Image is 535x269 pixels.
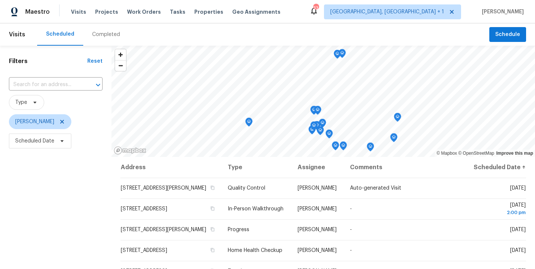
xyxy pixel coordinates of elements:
span: Zoom out [115,60,126,71]
div: Map marker [314,106,321,117]
div: Completed [92,31,120,38]
div: Map marker [325,129,333,141]
div: Map marker [338,49,346,60]
span: Visits [9,26,25,43]
a: OpenStreetMap [458,151,494,156]
span: Auto-generated Visit [350,186,401,191]
div: Map marker [394,113,401,124]
canvas: Map [111,46,535,157]
span: Work Orders [127,8,161,16]
div: Scheduled [46,30,74,38]
span: Scheduled Date [15,137,54,145]
span: [GEOGRAPHIC_DATA], [GEOGRAPHIC_DATA] + 1 [330,8,444,16]
div: 2:00 pm [472,209,526,216]
span: Schedule [495,30,520,39]
span: [DATE] [472,203,526,216]
span: [PERSON_NAME] [298,248,337,253]
a: Mapbox homepage [114,146,146,155]
div: Map marker [245,118,253,129]
span: - [350,206,352,211]
span: Type [15,99,27,106]
span: [DATE] [510,186,526,191]
th: Type [222,157,292,178]
span: [DATE] [510,227,526,232]
span: [STREET_ADDRESS] [121,248,167,253]
th: Assignee [292,157,344,178]
div: 33 [313,4,318,12]
div: Map marker [319,119,326,130]
span: Quality Control [228,186,265,191]
a: Mapbox [437,151,457,156]
div: Map marker [313,121,321,132]
th: Scheduled Date ↑ [466,157,526,178]
span: Maestro [25,8,50,16]
div: Map marker [310,121,318,133]
input: Search for an address... [9,79,82,91]
div: Map marker [308,125,316,137]
span: Visits [71,8,86,16]
span: [PERSON_NAME] [298,186,337,191]
div: Map marker [310,106,318,117]
div: Map marker [390,133,398,145]
button: Zoom out [115,60,126,71]
span: Home Health Checkup [228,248,282,253]
span: Projects [95,8,118,16]
div: Map marker [332,141,339,153]
div: Reset [87,58,103,65]
div: Map marker [334,50,341,61]
span: [STREET_ADDRESS][PERSON_NAME] [121,186,206,191]
button: Open [93,80,103,90]
button: Zoom in [115,49,126,60]
span: [PERSON_NAME] [15,118,54,125]
span: - [350,248,352,253]
span: Tasks [170,9,185,14]
div: Map marker [340,141,347,153]
span: In-Person Walkthrough [228,206,283,211]
span: Progress [228,227,249,232]
span: [PERSON_NAME] [298,206,337,211]
div: Map marker [317,126,324,138]
span: [STREET_ADDRESS][PERSON_NAME] [121,227,206,232]
span: - [350,227,352,232]
button: Copy Address [209,205,216,212]
a: Improve this map [496,151,533,156]
span: Properties [194,8,223,16]
span: [STREET_ADDRESS] [121,206,167,211]
span: Geo Assignments [232,8,281,16]
th: Comments [344,157,466,178]
span: [PERSON_NAME] [479,8,524,16]
button: Copy Address [209,226,216,233]
div: Map marker [367,142,374,154]
h1: Filters [9,58,87,65]
span: [PERSON_NAME] [298,227,337,232]
button: Schedule [489,27,526,42]
th: Address [120,157,222,178]
button: Copy Address [209,247,216,253]
span: [DATE] [510,248,526,253]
